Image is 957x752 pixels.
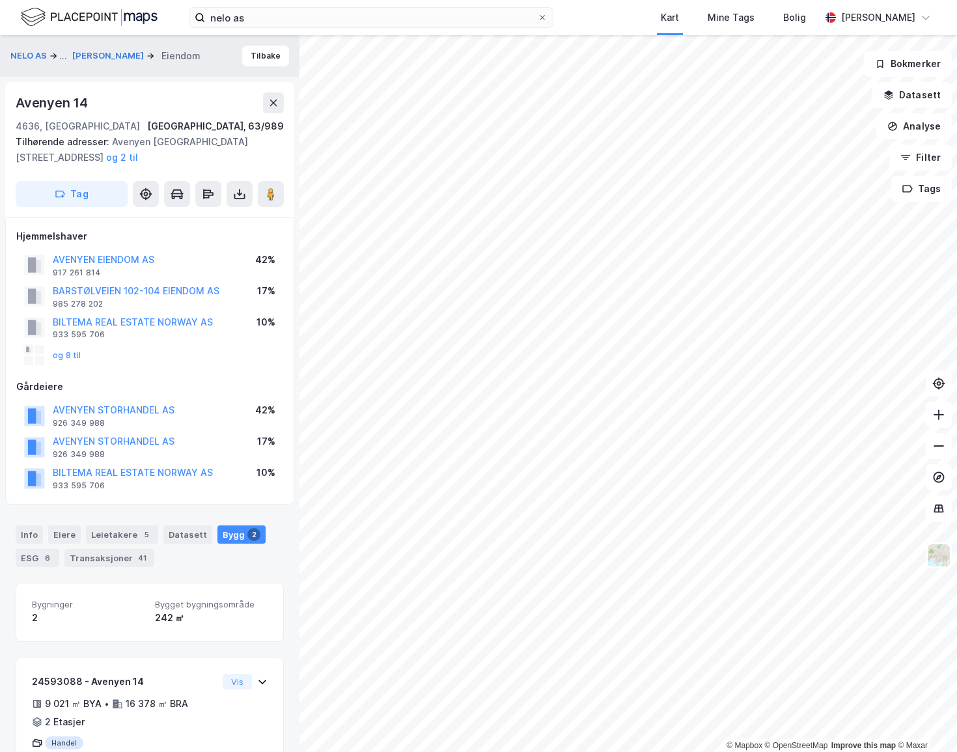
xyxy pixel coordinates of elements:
div: Transaksjoner [64,549,154,567]
button: Bokmerker [864,51,952,77]
button: NELO AS [10,48,49,64]
span: Bygninger [32,599,145,610]
iframe: Chat Widget [892,689,957,752]
span: Bygget bygningsområde [155,599,268,610]
div: 10% [257,465,275,480]
div: 10% [257,314,275,330]
button: Tilbake [242,46,289,66]
div: 4636, [GEOGRAPHIC_DATA] [16,118,140,134]
div: • [104,699,109,709]
button: Datasett [872,82,952,108]
div: 42% [255,402,275,418]
button: Analyse [876,113,952,139]
div: ESG [16,549,59,567]
img: Z [926,543,951,568]
div: 16 378 ㎡ BRA [126,696,188,712]
a: OpenStreetMap [765,741,828,750]
div: Bolig [783,10,806,25]
div: Gårdeiere [16,379,283,395]
div: 42% [255,252,275,268]
button: Tags [891,176,952,202]
div: 17% [257,283,275,299]
img: logo.f888ab2527a4732fd821a326f86c7f29.svg [21,6,158,29]
input: Søk på adresse, matrikkel, gårdeiere, leietakere eller personer [205,8,537,27]
div: 933 595 706 [53,480,105,491]
div: Leietakere [86,525,158,544]
button: Vis [223,674,252,689]
div: Bygg [217,525,266,544]
a: Mapbox [727,741,762,750]
div: ... [59,48,67,64]
div: 2 Etasjer [45,714,85,730]
div: 5 [140,528,153,541]
div: 41 [135,551,149,564]
div: Datasett [163,525,212,544]
div: Avenyen 14 [16,92,90,113]
div: Eiendom [161,48,201,64]
div: Info [16,525,43,544]
div: Kart [661,10,679,25]
span: Tilhørende adresser: [16,136,112,147]
div: [GEOGRAPHIC_DATA], 63/989 [147,118,284,134]
div: [PERSON_NAME] [841,10,915,25]
div: 6 [41,551,54,564]
div: 2 [32,610,145,626]
div: 985 278 202 [53,299,103,309]
button: [PERSON_NAME] [72,49,146,63]
button: Filter [889,145,952,171]
button: Tag [16,181,128,207]
div: 24593088 - Avenyen 14 [32,674,217,689]
div: 2 [247,528,260,541]
div: 242 ㎡ [155,610,268,626]
div: 926 349 988 [53,418,105,428]
div: 917 261 814 [53,268,101,278]
div: Avenyen [GEOGRAPHIC_DATA][STREET_ADDRESS] [16,134,273,165]
div: Eiere [48,525,81,544]
div: Hjemmelshaver [16,229,283,244]
div: 17% [257,434,275,449]
div: 9 021 ㎡ BYA [45,696,102,712]
a: Improve this map [831,741,896,750]
div: Mine Tags [708,10,755,25]
div: 933 595 706 [53,329,105,340]
div: 926 349 988 [53,449,105,460]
